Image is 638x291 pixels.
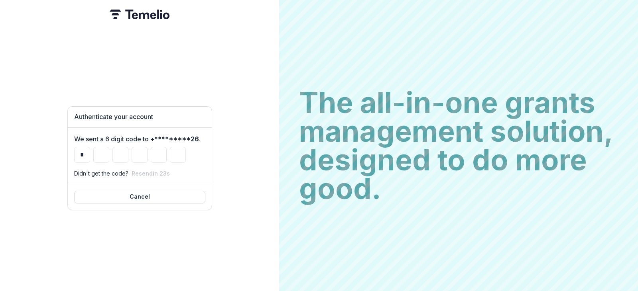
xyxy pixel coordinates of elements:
input: Please enter your pin code [170,147,186,163]
h1: Authenticate your account [74,113,205,121]
input: Please enter your pin code [112,147,128,163]
img: Temelio [110,10,169,19]
input: Please enter your pin code [132,147,148,163]
label: We sent a 6 digit code to . [74,134,201,144]
button: Cancel [74,191,205,203]
button: Resendin 23s [132,170,170,177]
input: Please enter your pin code [93,147,109,163]
p: Didn't get the code? [74,169,128,178]
input: Please enter your pin code [151,147,167,163]
input: Please enter your pin code [74,147,90,163]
